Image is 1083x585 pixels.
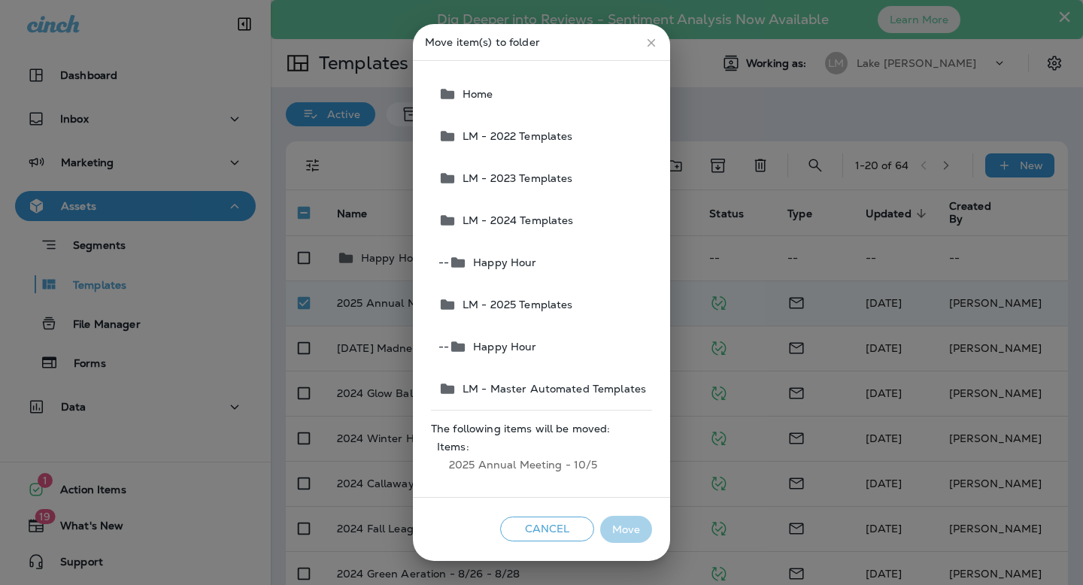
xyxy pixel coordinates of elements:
[457,130,573,142] span: LM - 2022 Templates
[431,423,652,435] span: The following items will be moved:
[432,326,652,368] button: --Happy Hour
[437,453,646,477] span: 2025 Annual Meeting - 10/5
[432,115,652,157] button: LM - 2022 Templates
[425,36,658,48] p: Move item(s) to folder
[457,88,493,100] span: Home
[467,341,536,353] span: Happy Hour
[457,172,573,184] span: LM - 2023 Templates
[432,368,652,410] button: LM - Master Automated Templates
[432,73,652,115] button: Home
[457,299,573,311] span: LM - 2025 Templates
[432,157,652,199] button: LM - 2023 Templates
[467,256,536,268] span: Happy Hour
[639,30,664,56] button: close
[500,517,594,541] button: Cancel
[432,241,652,283] button: --Happy Hour
[457,383,646,395] span: LM - Master Automated Templates
[432,283,652,326] button: LM - 2025 Templates
[437,441,646,453] span: Items:
[438,341,449,353] span: --
[438,256,449,268] span: --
